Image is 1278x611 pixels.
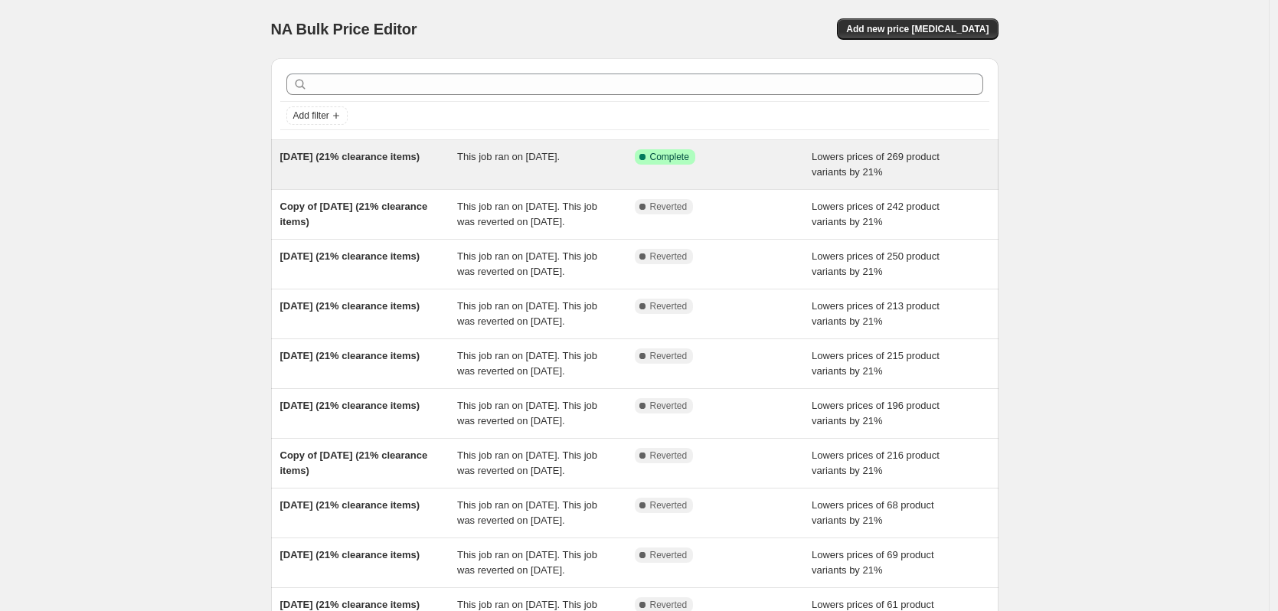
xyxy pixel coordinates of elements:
[650,599,688,611] span: Reverted
[812,449,940,476] span: Lowers prices of 216 product variants by 21%
[650,549,688,561] span: Reverted
[650,300,688,312] span: Reverted
[650,449,688,462] span: Reverted
[280,250,420,262] span: [DATE] (21% clearance items)
[812,300,940,327] span: Lowers prices of 213 product variants by 21%
[812,151,940,178] span: Lowers prices of 269 product variants by 21%
[280,449,428,476] span: Copy of [DATE] (21% clearance items)
[457,350,597,377] span: This job ran on [DATE]. This job was reverted on [DATE].
[280,350,420,361] span: [DATE] (21% clearance items)
[457,549,597,576] span: This job ran on [DATE]. This job was reverted on [DATE].
[286,106,348,125] button: Add filter
[846,23,989,35] span: Add new price [MEDICAL_DATA]
[650,350,688,362] span: Reverted
[457,201,597,227] span: This job ran on [DATE]. This job was reverted on [DATE].
[650,250,688,263] span: Reverted
[280,499,420,511] span: [DATE] (21% clearance items)
[280,201,428,227] span: Copy of [DATE] (21% clearance items)
[280,400,420,411] span: [DATE] (21% clearance items)
[650,400,688,412] span: Reverted
[280,549,420,560] span: [DATE] (21% clearance items)
[812,250,940,277] span: Lowers prices of 250 product variants by 21%
[280,151,420,162] span: [DATE] (21% clearance items)
[280,599,420,610] span: [DATE] (21% clearance items)
[293,109,329,122] span: Add filter
[457,300,597,327] span: This job ran on [DATE]. This job was reverted on [DATE].
[650,201,688,213] span: Reverted
[812,400,940,426] span: Lowers prices of 196 product variants by 21%
[812,201,940,227] span: Lowers prices of 242 product variants by 21%
[271,21,417,38] span: NA Bulk Price Editor
[457,151,560,162] span: This job ran on [DATE].
[812,499,934,526] span: Lowers prices of 68 product variants by 21%
[457,400,597,426] span: This job ran on [DATE]. This job was reverted on [DATE].
[837,18,998,40] button: Add new price [MEDICAL_DATA]
[650,151,689,163] span: Complete
[457,499,597,526] span: This job ran on [DATE]. This job was reverted on [DATE].
[457,250,597,277] span: This job ran on [DATE]. This job was reverted on [DATE].
[457,449,597,476] span: This job ran on [DATE]. This job was reverted on [DATE].
[650,499,688,511] span: Reverted
[812,350,940,377] span: Lowers prices of 215 product variants by 21%
[280,300,420,312] span: [DATE] (21% clearance items)
[812,549,934,576] span: Lowers prices of 69 product variants by 21%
